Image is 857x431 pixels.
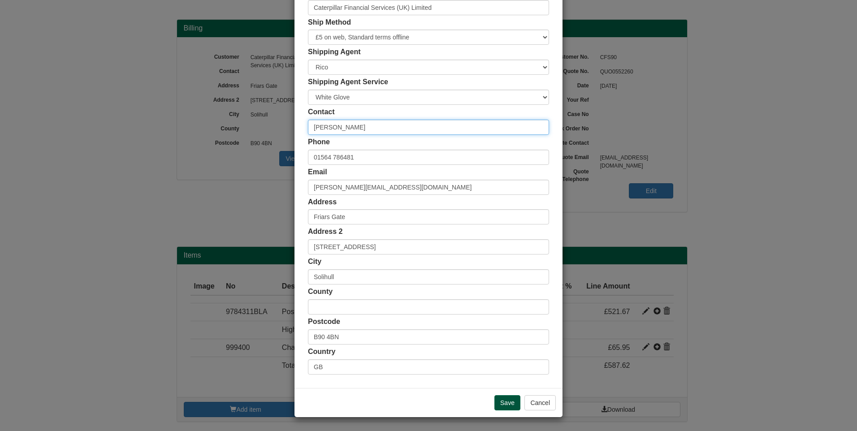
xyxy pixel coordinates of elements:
label: Shipping Agent Service [308,77,388,87]
label: Address [308,197,337,207]
input: Mobile Preferred [308,150,549,165]
label: County [308,287,333,297]
label: City [308,257,321,267]
label: Email [308,167,327,177]
label: Country [308,347,335,357]
label: Phone [308,137,330,147]
label: Contact [308,107,335,117]
label: Shipping Agent [308,47,361,57]
button: Cancel [524,395,556,410]
input: Save [494,395,520,410]
label: Postcode [308,317,340,327]
label: Ship Method [308,17,351,28]
label: Address 2 [308,227,342,237]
